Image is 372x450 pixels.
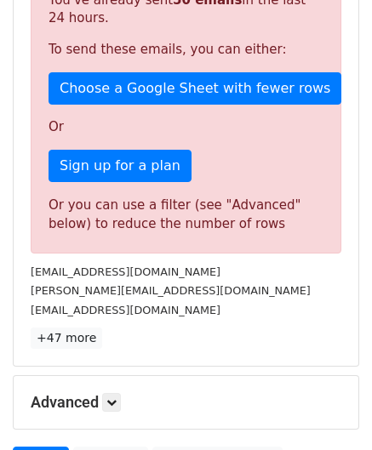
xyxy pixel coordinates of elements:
[31,304,220,316] small: [EMAIL_ADDRESS][DOMAIN_NAME]
[31,328,102,349] a: +47 more
[49,150,192,182] a: Sign up for a plan
[49,72,341,105] a: Choose a Google Sheet with fewer rows
[49,118,323,136] p: Or
[49,41,323,59] p: To send these emails, you can either:
[31,393,341,412] h5: Advanced
[287,368,372,450] iframe: Chat Widget
[31,284,311,297] small: [PERSON_NAME][EMAIL_ADDRESS][DOMAIN_NAME]
[31,265,220,278] small: [EMAIL_ADDRESS][DOMAIN_NAME]
[49,196,323,234] div: Or you can use a filter (see "Advanced" below) to reduce the number of rows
